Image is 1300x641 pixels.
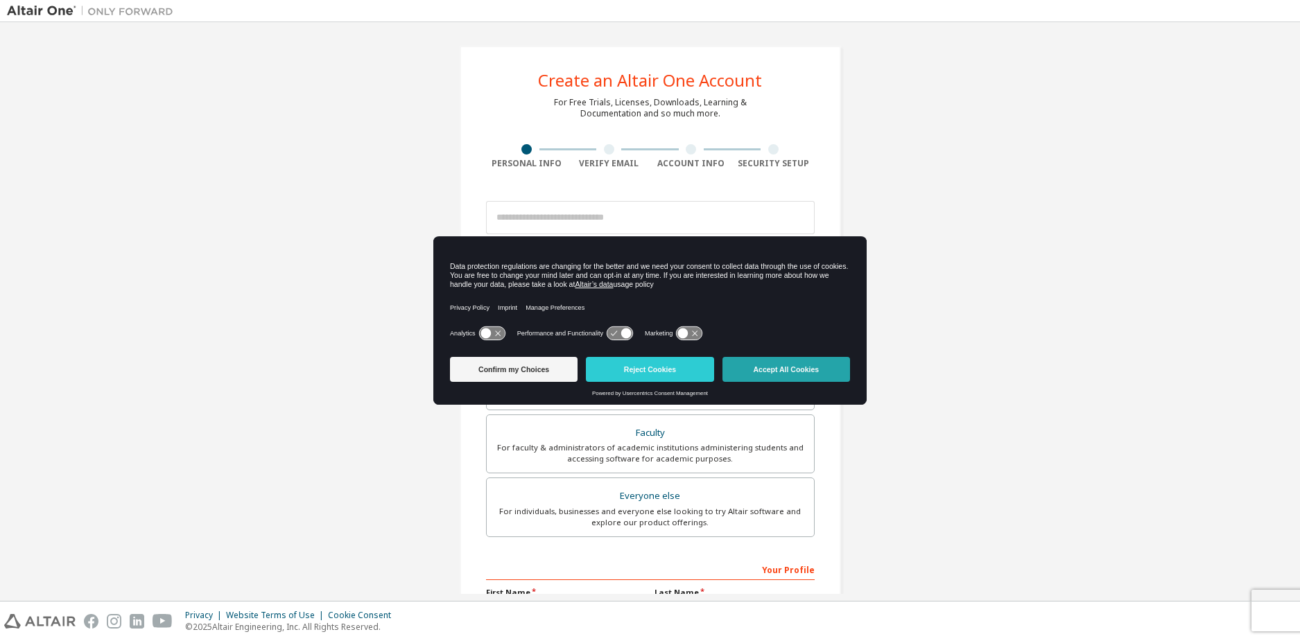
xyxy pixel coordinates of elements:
[495,486,806,506] div: Everyone else
[554,97,747,119] div: For Free Trials, Licenses, Downloads, Learning & Documentation and so much more.
[328,610,399,621] div: Cookie Consent
[130,614,144,629] img: linkedin.svg
[495,506,806,528] div: For individuals, businesses and everyone else looking to try Altair software and explore our prod...
[486,558,815,580] div: Your Profile
[568,158,650,169] div: Verify Email
[226,610,328,621] div: Website Terms of Use
[486,587,646,598] label: First Name
[7,4,180,18] img: Altair One
[4,614,76,629] img: altair_logo.svg
[538,72,762,89] div: Create an Altair One Account
[107,614,121,629] img: instagram.svg
[650,158,733,169] div: Account Info
[495,423,806,443] div: Faculty
[185,610,226,621] div: Privacy
[185,621,399,633] p: © 2025 Altair Engineering, Inc. All Rights Reserved.
[655,587,815,598] label: Last Name
[732,158,815,169] div: Security Setup
[153,614,173,629] img: youtube.svg
[486,158,569,169] div: Personal Info
[495,442,806,464] div: For faculty & administrators of academic institutions administering students and accessing softwa...
[84,614,98,629] img: facebook.svg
